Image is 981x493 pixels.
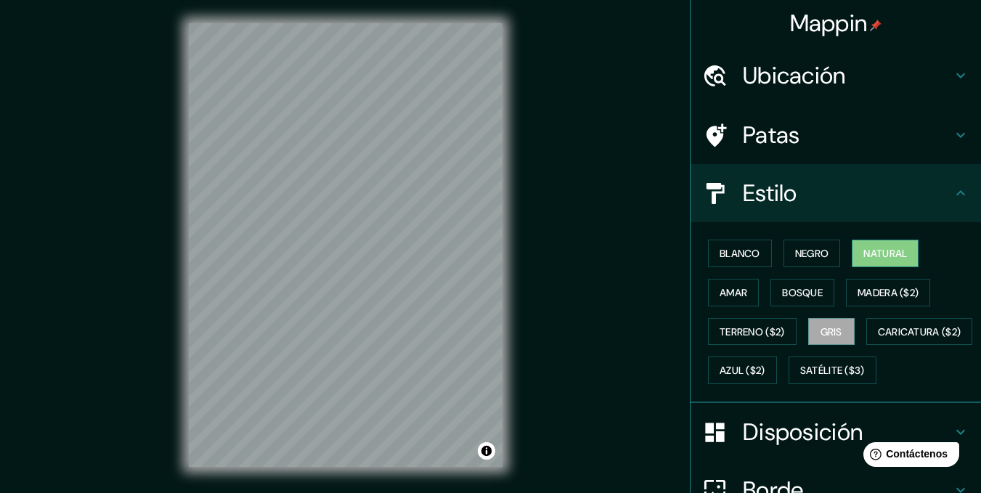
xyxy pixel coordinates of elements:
[743,60,846,91] font: Ubicación
[743,120,800,150] font: Patas
[708,356,777,384] button: Azul ($2)
[720,286,747,299] font: Amar
[708,279,759,306] button: Amar
[789,356,876,384] button: Satélite ($3)
[770,279,834,306] button: Bosque
[782,286,823,299] font: Bosque
[691,46,981,105] div: Ubicación
[800,364,865,378] font: Satélite ($3)
[863,247,907,260] font: Natural
[870,20,882,31] img: pin-icon.png
[858,286,919,299] font: Madera ($2)
[743,178,797,208] font: Estilo
[743,417,863,447] font: Disposición
[783,240,841,267] button: Negro
[720,325,785,338] font: Terreno ($2)
[691,403,981,461] div: Disposición
[866,318,973,346] button: Caricatura ($2)
[878,325,961,338] font: Caricatura ($2)
[720,247,760,260] font: Blanco
[691,164,981,222] div: Estilo
[846,279,930,306] button: Madera ($2)
[808,318,855,346] button: Gris
[852,240,919,267] button: Natural
[720,364,765,378] font: Azul ($2)
[852,436,965,477] iframe: Lanzador de widgets de ayuda
[708,240,772,267] button: Blanco
[478,442,495,460] button: Activar o desactivar atribución
[795,247,829,260] font: Negro
[821,325,842,338] font: Gris
[708,318,797,346] button: Terreno ($2)
[189,23,502,467] canvas: Mapa
[691,106,981,164] div: Patas
[790,8,868,38] font: Mappin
